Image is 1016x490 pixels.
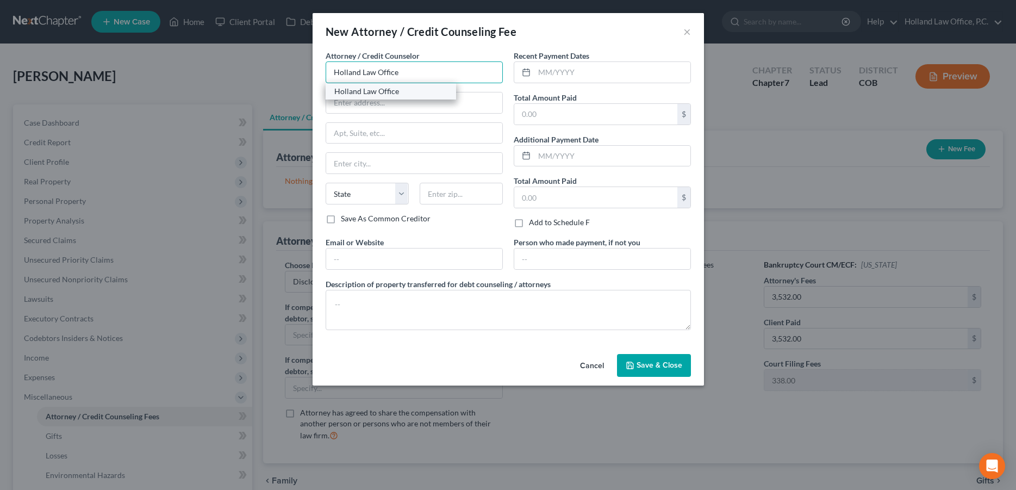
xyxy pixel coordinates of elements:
[979,453,1005,479] div: Open Intercom Messenger
[334,86,447,97] div: Holland Law Office
[514,175,577,187] label: Total Amount Paid
[514,134,599,145] label: Additional Payment Date
[326,278,551,290] label: Description of property transferred for debt counseling / attorneys
[326,51,420,60] span: Attorney / Credit Counselor
[514,187,677,208] input: 0.00
[326,123,502,144] input: Apt, Suite, etc...
[326,237,384,248] label: Email or Website
[534,146,690,166] input: MM/YYYY
[326,61,503,83] input: Search creditor by name...
[351,25,516,38] span: Attorney / Credit Counseling Fee
[637,361,682,370] span: Save & Close
[514,92,577,103] label: Total Amount Paid
[341,213,431,224] label: Save As Common Creditor
[534,62,690,83] input: MM/YYYY
[326,249,502,269] input: --
[683,25,691,38] button: ×
[514,104,677,125] input: 0.00
[326,25,349,38] span: New
[677,104,690,125] div: $
[514,249,690,269] input: --
[326,92,502,113] input: Enter address...
[571,355,613,377] button: Cancel
[420,183,503,204] input: Enter zip...
[677,187,690,208] div: $
[617,354,691,377] button: Save & Close
[514,237,640,248] label: Person who made payment, if not you
[514,50,589,61] label: Recent Payment Dates
[529,217,590,228] label: Add to Schedule F
[326,153,502,173] input: Enter city...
